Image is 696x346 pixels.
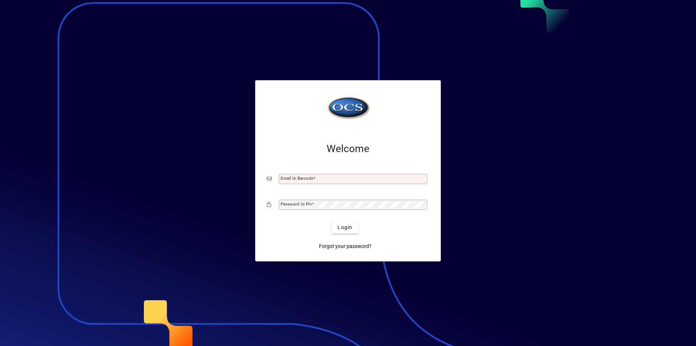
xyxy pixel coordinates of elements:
mat-label: Email or Barcode [281,176,313,181]
span: Forgot your password? [319,243,372,250]
mat-label: Password or Pin [281,202,312,207]
span: Login [337,224,352,231]
button: Login [332,221,358,234]
h2: Welcome [267,143,429,155]
a: Forgot your password? [316,240,374,253]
